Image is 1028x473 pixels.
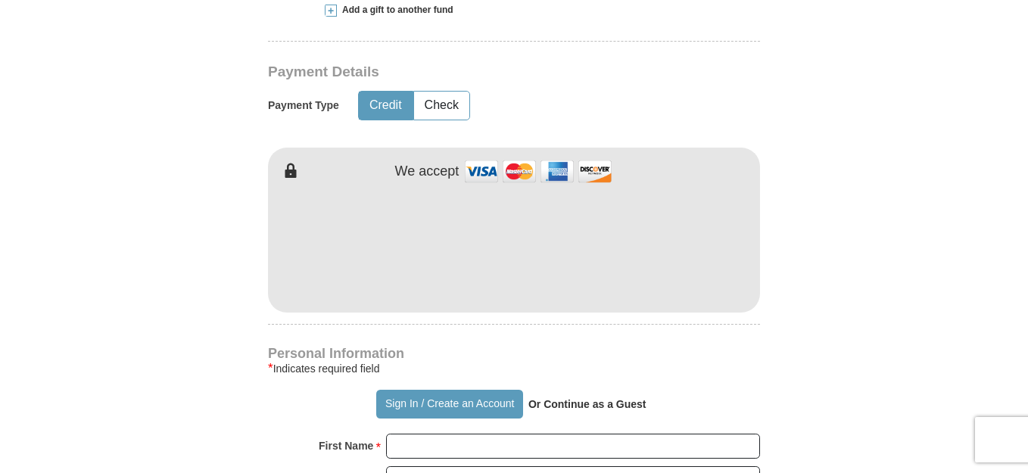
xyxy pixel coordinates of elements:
[268,347,760,359] h4: Personal Information
[268,64,654,81] h3: Payment Details
[268,99,339,112] h5: Payment Type
[414,92,469,120] button: Check
[376,390,522,419] button: Sign In / Create an Account
[463,155,614,188] img: credit cards accepted
[395,163,459,180] h4: We accept
[337,4,453,17] span: Add a gift to another fund
[528,398,646,410] strong: Or Continue as a Guest
[319,435,373,456] strong: First Name
[268,359,760,378] div: Indicates required field
[359,92,413,120] button: Credit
